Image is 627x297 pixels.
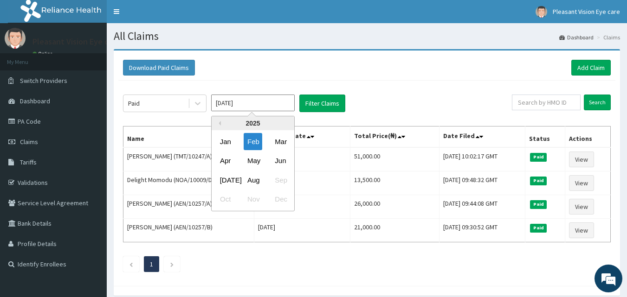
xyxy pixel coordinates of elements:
td: 26,000.00 [350,195,440,219]
span: Paid [530,153,547,161]
a: View [569,152,594,167]
a: View [569,175,594,191]
span: Tariffs [20,158,37,166]
th: Name [123,126,254,148]
a: View [569,199,594,215]
th: Actions [565,126,610,148]
a: Page 1 is your current page [150,260,153,268]
div: 2025 [212,116,294,130]
img: User Image [536,6,547,18]
th: Total Price(₦) [350,126,440,148]
td: [DATE] 09:44:08 GMT [440,195,525,219]
div: Choose July 2025 [216,171,235,189]
textarea: Type your message and hit 'Enter' [5,198,177,231]
td: [DATE] 10:02:17 GMT [440,147,525,171]
span: We're online! [54,89,128,183]
div: Choose January 2025 [216,133,235,150]
td: [DATE] 09:48:32 GMT [440,171,525,195]
button: Previous Year [216,121,221,126]
div: Choose April 2025 [216,152,235,170]
td: 51,000.00 [350,147,440,171]
div: Choose August 2025 [244,171,262,189]
th: Status [525,126,565,148]
img: d_794563401_company_1708531726252_794563401 [17,46,38,70]
div: Choose March 2025 [271,133,290,150]
td: [DATE] [254,219,350,242]
td: [PERSON_NAME] (TMT/10247/A) [123,147,254,171]
button: Download Paid Claims [123,60,195,76]
th: Date Filed [440,126,525,148]
a: Previous page [129,260,133,268]
span: Switch Providers [20,76,67,85]
div: Choose February 2025 [244,133,262,150]
td: [DATE] 09:30:52 GMT [440,219,525,242]
a: Online [32,51,55,57]
h1: All Claims [114,30,620,42]
div: Paid [128,99,140,108]
span: Pleasant Vision Eye care [553,7,620,16]
a: Dashboard [559,33,594,41]
a: View [569,222,594,238]
input: Search by HMO ID [512,95,581,110]
p: Pleasant Vision Eye care [32,38,120,46]
div: Choose June 2025 [271,152,290,170]
span: Paid [530,177,547,185]
td: [PERSON_NAME] (AEN/10257/A) [123,195,254,219]
td: Delight Momodu (NOA/10009/D) [123,171,254,195]
a: Add Claim [571,60,611,76]
span: Dashboard [20,97,50,105]
div: Minimize live chat window [152,5,175,27]
input: Search [584,95,611,110]
span: Paid [530,224,547,232]
div: Chat with us now [48,52,156,64]
img: User Image [5,28,26,49]
td: [PERSON_NAME] (AEN/10257/B) [123,219,254,242]
input: Select Month and Year [211,95,295,111]
span: Paid [530,200,547,209]
div: Choose May 2025 [244,152,262,170]
div: month 2025-02 [212,132,294,209]
a: Next page [170,260,174,268]
td: 13,500.00 [350,171,440,195]
li: Claims [595,33,620,41]
button: Filter Claims [299,95,345,112]
td: 21,000.00 [350,219,440,242]
span: Claims [20,138,38,146]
